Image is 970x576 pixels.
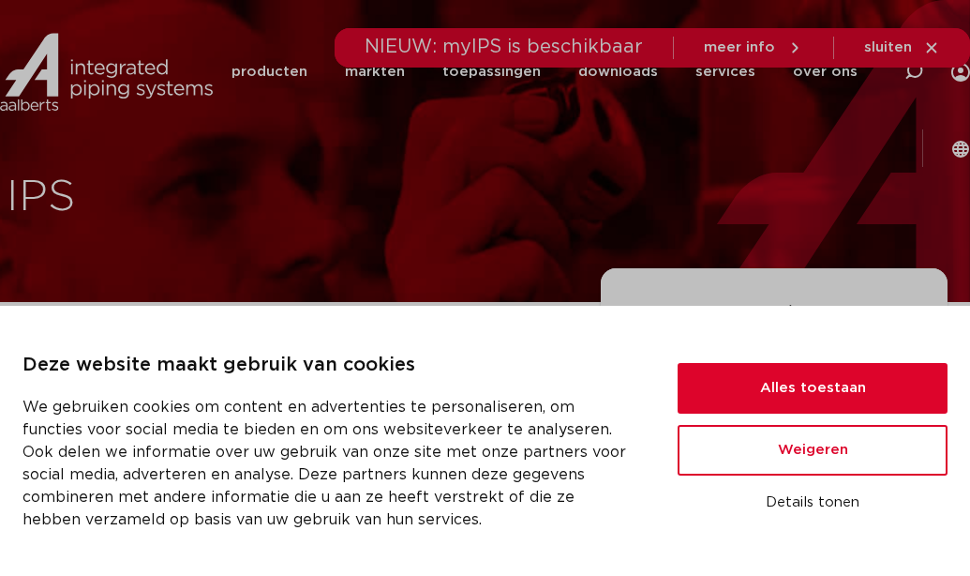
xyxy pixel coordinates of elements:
[704,39,803,56] a: meer info
[22,351,633,381] p: Deze website maakt gebruik van cookies
[704,40,775,54] span: meer info
[864,39,940,56] a: sluiten
[365,38,643,56] span: NIEUW: myIPS is beschikbaar
[231,34,307,110] a: producten
[231,34,858,110] nav: Menu
[678,487,948,519] button: Details tonen
[631,298,918,373] h3: meer controle voor u met my IPS
[345,34,405,110] a: markten
[951,34,970,110] div: my IPS
[678,363,948,414] button: Alles toestaan
[793,34,858,110] a: over ons
[442,34,541,110] a: toepassingen
[695,34,755,110] a: services
[678,425,948,476] button: Weigeren
[864,40,912,54] span: sluiten
[22,396,633,531] p: We gebruiken cookies om content en advertenties te personaliseren, om functies voor social media ...
[578,34,658,110] a: downloads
